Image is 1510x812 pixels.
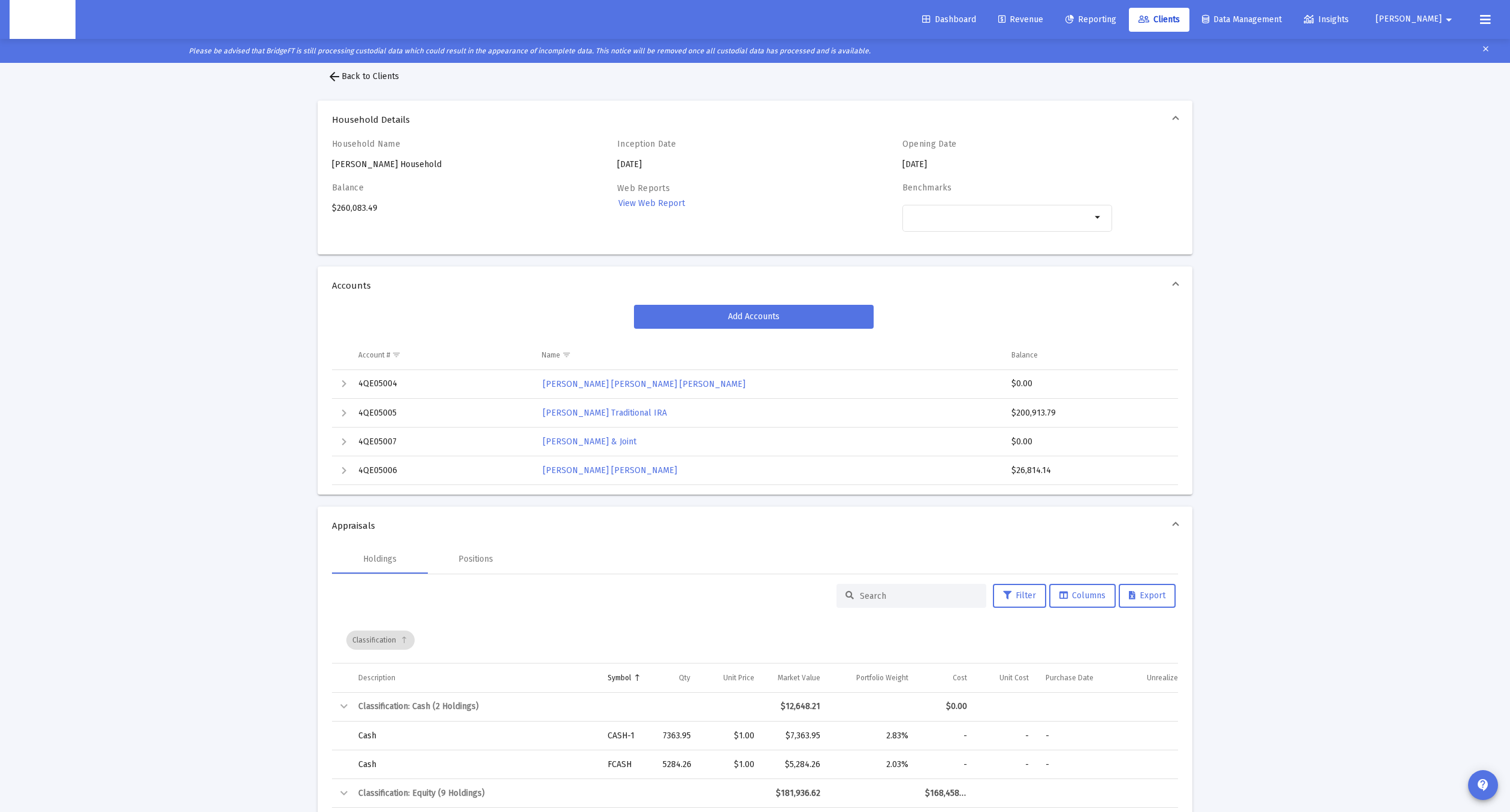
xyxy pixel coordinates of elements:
div: Positions [458,553,493,565]
div: [DATE] [902,139,1112,171]
mat-icon: contact_support [1476,778,1490,792]
div: Symbol [608,673,631,683]
div: Market Value [778,673,820,683]
td: Column Unit Cost [976,663,1037,692]
mat-chip-list: Selection [908,210,1091,225]
span: [PERSON_NAME] Traditional IRA [543,408,667,418]
div: $1.00 [707,730,754,742]
span: Insights [1304,14,1349,25]
span: Appraisals [332,520,1173,532]
a: [PERSON_NAME] & Joint [542,433,638,450]
div: Unit Cost [999,673,1029,683]
div: Balance [1011,350,1038,360]
span: Columns [1059,590,1106,601]
a: Data Management [1192,8,1291,32]
span: Clients [1138,14,1180,25]
td: CASH-1 [599,722,654,750]
span: [PERSON_NAME] [PERSON_NAME] [543,465,677,475]
button: Back to Clients [318,65,409,89]
div: 7363.95 [663,730,691,742]
span: Show filter options for column 'Account #' [392,350,401,359]
a: Dashboard [913,8,986,32]
span: [PERSON_NAME] & Joint [543,437,636,447]
div: $0.00 [1011,436,1167,448]
span: Revenue [998,14,1043,25]
label: Web Reports [617,183,670,193]
div: Household Details [318,139,1192,254]
a: [PERSON_NAME] [PERSON_NAME] [542,462,678,479]
td: Column Purchase Date [1037,663,1118,692]
td: FCASH [599,750,654,779]
td: Cash [350,750,599,779]
a: Clients [1129,8,1189,32]
div: - [925,759,967,771]
div: - [984,730,1028,742]
div: $5,284.26 [771,759,820,771]
div: $13,478.17 [1127,787,1218,799]
h4: Benchmarks [902,183,1112,193]
div: - [1127,730,1218,742]
span: Accounts [332,280,1173,292]
td: Cash [350,722,599,750]
img: Dashboard [19,8,67,32]
h4: Inception Date [617,139,827,149]
a: [PERSON_NAME] Traditional IRA [542,404,668,422]
td: Collapse [332,779,350,808]
div: Purchase Date [1046,673,1094,683]
div: Name [542,350,560,360]
td: Expand [332,456,350,485]
span: Dashboard [922,14,976,25]
div: - [984,759,1028,771]
span: Filter [1003,590,1036,601]
span: Household Details [332,114,1173,126]
button: Export [1119,584,1176,608]
div: $0.00 [925,701,967,713]
h4: Household Name [332,139,542,149]
td: 4QE05005 [350,399,533,428]
button: Filter [993,584,1046,608]
span: Show filter options for column 'Name' [562,350,571,359]
td: Column Qty [654,663,699,692]
i: Please be advised that BridgeFT is still processing custodial data which could result in the appe... [189,47,871,55]
div: $7,363.95 [1127,701,1218,713]
span: Add Accounts [728,311,780,322]
td: Column Portfolio Weight [829,663,917,692]
a: [PERSON_NAME] [PERSON_NAME] [PERSON_NAME] [542,375,747,393]
span: Back to Clients [327,71,399,81]
td: Column Unrealized Gain/Loss [1118,663,1226,692]
div: Data grid [332,341,1178,485]
div: - [1127,759,1218,771]
td: Column Account # [350,341,533,369]
h4: Balance [332,183,542,193]
a: View Web Report [617,195,686,212]
input: Search [860,591,977,601]
a: Insights [1294,8,1358,32]
td: Classification: Equity (9 Holdings) [350,779,763,808]
div: $0.00 [1011,378,1167,390]
div: $7,363.95 [771,730,820,742]
div: Description [358,673,395,683]
div: [DATE] [617,139,827,171]
mat-icon: arrow_drop_down [1442,8,1456,32]
div: $200,913.79 [1011,407,1167,419]
td: 4QE05004 [350,370,533,399]
div: - [1046,730,1110,742]
div: Unit Price [723,673,754,683]
div: $260,083.49 [332,183,542,245]
h4: Opening Date [902,139,1112,149]
div: Accounts [318,305,1192,495]
div: - [1046,759,1110,771]
td: Column Name [533,341,1003,369]
div: Account # [358,350,390,360]
div: Unrealized Gain/Loss [1147,673,1218,683]
button: Columns [1049,584,1116,608]
td: Expand [332,399,350,428]
mat-expansion-panel-header: Household Details [318,101,1192,139]
div: Portfolio Weight [856,673,908,683]
td: Classification: Cash (2 Holdings) [350,693,763,722]
td: Collapse [332,693,350,722]
div: $26,814.14 [1011,465,1167,477]
td: 4QE05007 [350,428,533,456]
div: 2.83% [837,730,908,742]
td: 4QE05006 [350,456,533,485]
